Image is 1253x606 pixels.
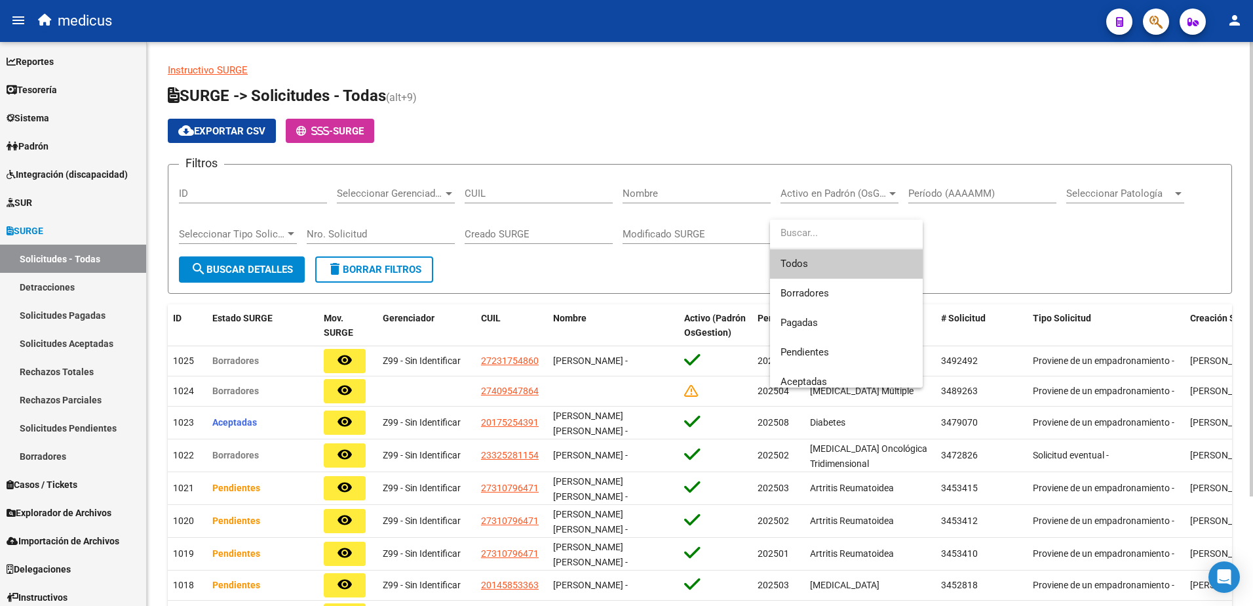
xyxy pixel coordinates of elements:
input: dropdown search [770,218,923,248]
span: Borradores [781,287,829,299]
span: Aceptadas [781,376,827,388]
div: Open Intercom Messenger [1208,561,1240,593]
span: Pendientes [781,346,829,358]
span: Pagadas [781,317,818,329]
span: Todos [781,249,912,279]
